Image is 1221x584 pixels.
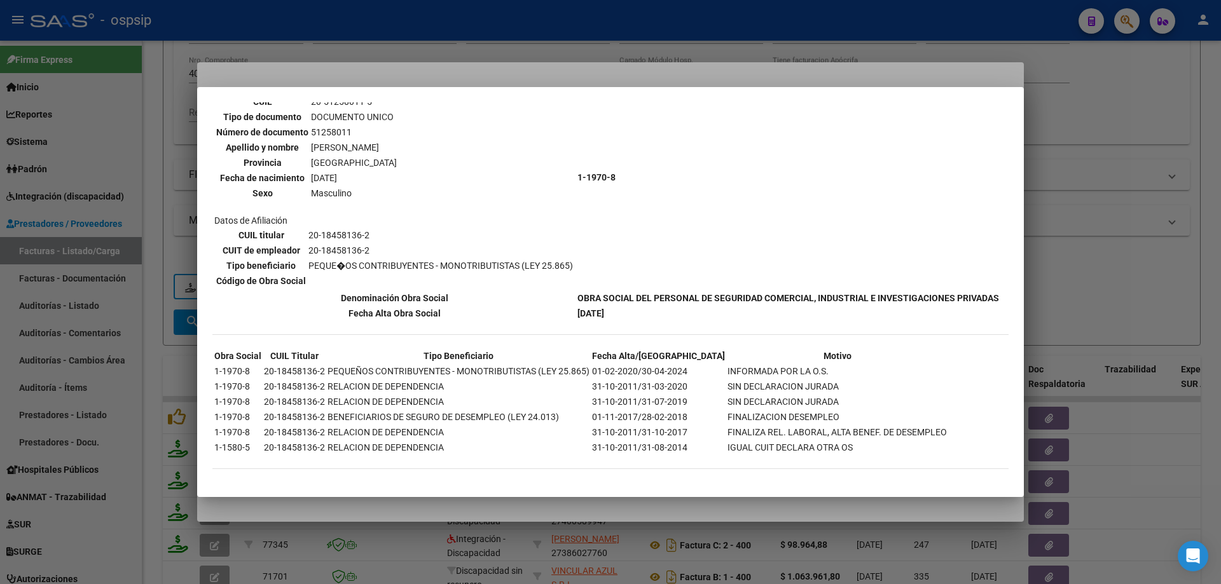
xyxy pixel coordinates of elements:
th: Tipo beneficiario [216,259,307,273]
b: [DATE] [577,308,604,318]
b: 1-1970-8 [577,172,616,182]
th: CUIL Titular [263,349,326,363]
th: Apellido y nombre [216,140,309,154]
td: BENEFICIARIOS DE SEGURO DE DESEMPLEO (LEY 24.013) [327,410,590,424]
td: [PERSON_NAME] [310,140,457,154]
td: 1-1580-5 [214,440,262,454]
td: [GEOGRAPHIC_DATA] [310,156,457,170]
th: Tipo Beneficiario [327,349,590,363]
th: Número de documento [216,125,309,139]
td: 1-1970-8 [214,410,262,424]
td: 31-10-2011/31-07-2019 [591,395,726,409]
td: 1-1970-8 [214,395,262,409]
td: FINALIZA REL. LABORAL, ALTA BENEF. DE DESEMPLEO [727,425,948,439]
td: 20-18458136-2 [263,395,326,409]
th: Sexo [216,186,309,200]
td: 1-1970-8 [214,364,262,378]
td: RELACION DE DEPENDENCIA [327,395,590,409]
td: 20-18458136-2 [263,440,326,454]
td: 20-18458136-2 [308,243,574,257]
td: FINALIZACION DESEMPLEO [727,410,948,424]
td: RELACION DE DEPENDENCIA [327,379,590,393]
td: 01-11-2017/28-02-2018 [591,410,726,424]
td: RELACION DE DEPENDENCIA [327,440,590,454]
th: Fecha de nacimiento [216,171,309,185]
td: 1-1970-8 [214,379,262,393]
td: Masculino [310,186,457,200]
td: INFORMADA POR LA O.S. [727,364,948,378]
th: Denominación Obra Social [214,291,576,305]
th: Fecha Alta/[GEOGRAPHIC_DATA] [591,349,726,363]
td: 20-18458136-2 [263,410,326,424]
td: 51258011 [310,125,457,139]
th: Tipo de documento [216,110,309,124]
td: 20-18458136-2 [263,425,326,439]
td: 20-18458136-2 [308,228,574,242]
td: SIN DECLARACION JURADA [727,395,948,409]
td: Datos personales Datos de Afiliación [214,65,576,290]
th: Motivo [727,349,948,363]
th: Obra Social [214,349,262,363]
th: Provincia [216,156,309,170]
th: CUIT de empleador [216,243,307,257]
td: 1-1970-8 [214,425,262,439]
div: Open Intercom Messenger [1178,541,1208,571]
td: PEQUE�OS CONTRIBUYENTES - MONOTRIBUTISTAS (LEY 25.865) [308,259,574,273]
td: IGUAL CUIT DECLARA OTRA OS [727,440,948,454]
td: 01-02-2020/30-04-2024 [591,364,726,378]
td: 31-10-2011/31-03-2020 [591,379,726,393]
td: [DATE] [310,171,457,185]
td: DOCUMENTO UNICO [310,110,457,124]
th: Fecha Alta Obra Social [214,306,576,320]
td: SIN DECLARACION JURADA [727,379,948,393]
b: OBRA SOCIAL DEL PERSONAL DE SEGURIDAD COMERCIAL, INDUSTRIAL E INVESTIGACIONES PRIVADAS [577,293,999,303]
td: 31-10-2011/31-08-2014 [591,440,726,454]
th: CUIL titular [216,228,307,242]
th: Código de Obra Social [216,274,307,288]
td: RELACION DE DEPENDENCIA [327,425,590,439]
td: PEQUEÑOS CONTRIBUYENTES - MONOTRIBUTISTAS (LEY 25.865) [327,364,590,378]
td: 31-10-2011/31-10-2017 [591,425,726,439]
td: 20-18458136-2 [263,379,326,393]
td: 20-18458136-2 [263,364,326,378]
